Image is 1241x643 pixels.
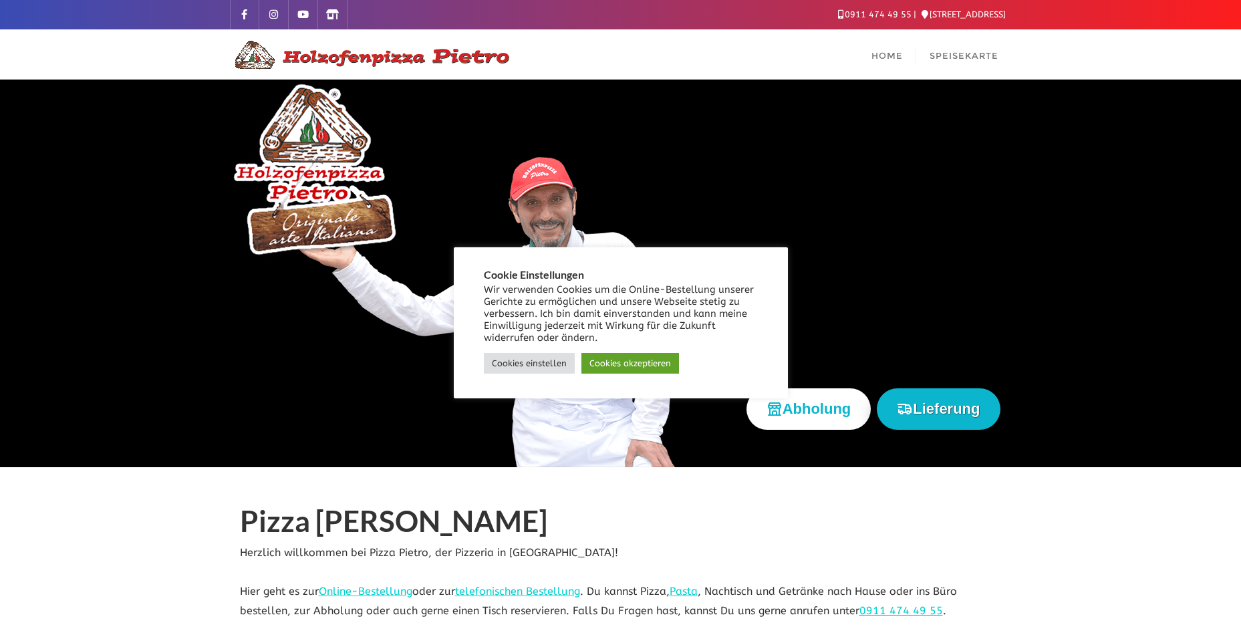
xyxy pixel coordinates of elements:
[455,585,580,598] a: telefonischen Bestellung
[484,284,758,344] div: Wir verwenden Cookies um die Online-Bestellung unserer Gerichte zu ermöglichen und unsere Webseit...
[871,50,903,61] span: Home
[484,269,758,281] h5: Cookie Einstellungen
[670,585,698,598] a: Pasta
[858,29,916,80] a: Home
[240,505,1002,543] h1: Pizza [PERSON_NAME]
[916,29,1012,80] a: Speisekarte
[746,388,871,429] button: Abholung
[877,388,1000,429] button: Lieferung
[930,50,998,61] span: Speisekarte
[319,585,412,598] a: Online-Bestellung
[859,604,943,617] a: 0911 474 49 55
[838,9,912,19] a: 0911 474 49 55
[230,505,1012,621] div: Herzlich willkommen bei Pizza Pietro, der Pizzeria in [GEOGRAPHIC_DATA]! Hier geht es zur oder zu...
[922,9,1006,19] a: [STREET_ADDRESS]
[581,353,679,374] a: Cookies akzeptieren
[230,39,511,71] img: Logo
[484,353,575,374] a: Cookies einstellen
